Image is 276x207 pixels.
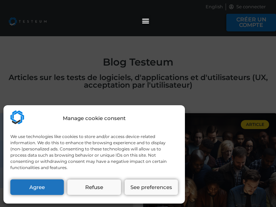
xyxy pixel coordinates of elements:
[10,179,64,195] button: Agree
[140,15,151,26] div: Permuter le menu
[67,179,121,195] button: Refuse
[125,179,178,195] button: See preferences
[10,134,177,171] div: We use technologies like cookies to store and/or access device-related information. We do this to...
[63,115,126,122] div: Manage cookie consent
[10,110,24,124] img: Testeum.com - Application crowdtesting platform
